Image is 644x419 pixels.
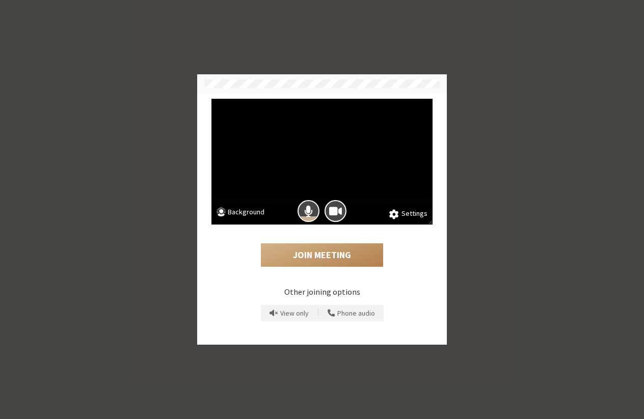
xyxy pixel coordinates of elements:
p: Other joining options [211,286,433,298]
button: Settings [389,208,427,219]
span: | [317,306,319,320]
button: Use your phone for mic and speaker while you view the meeting on this device. [324,305,379,321]
button: Join Meeting [261,243,383,267]
button: Prevent echo when there is already an active mic and speaker in the room. [266,305,312,321]
span: View only [280,310,309,317]
button: Background [217,207,264,219]
button: Mic is on [298,200,319,222]
button: Camera is on [325,200,346,222]
span: Phone audio [337,310,375,317]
